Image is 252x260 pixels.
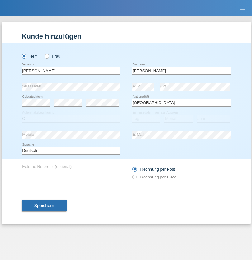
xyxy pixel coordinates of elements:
input: Rechnung per Post [132,167,136,175]
span: Speichern [34,203,54,208]
input: Frau [45,54,49,58]
label: Herr [22,54,37,59]
label: Rechnung per Post [132,167,175,172]
a: menu [236,6,249,10]
input: Herr [22,54,26,58]
input: Rechnung per E-Mail [132,175,136,182]
label: Frau [45,54,60,59]
h1: Kunde hinzufügen [22,32,231,40]
label: Rechnung per E-Mail [132,175,178,179]
i: menu [240,5,246,11]
button: Speichern [22,200,67,212]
